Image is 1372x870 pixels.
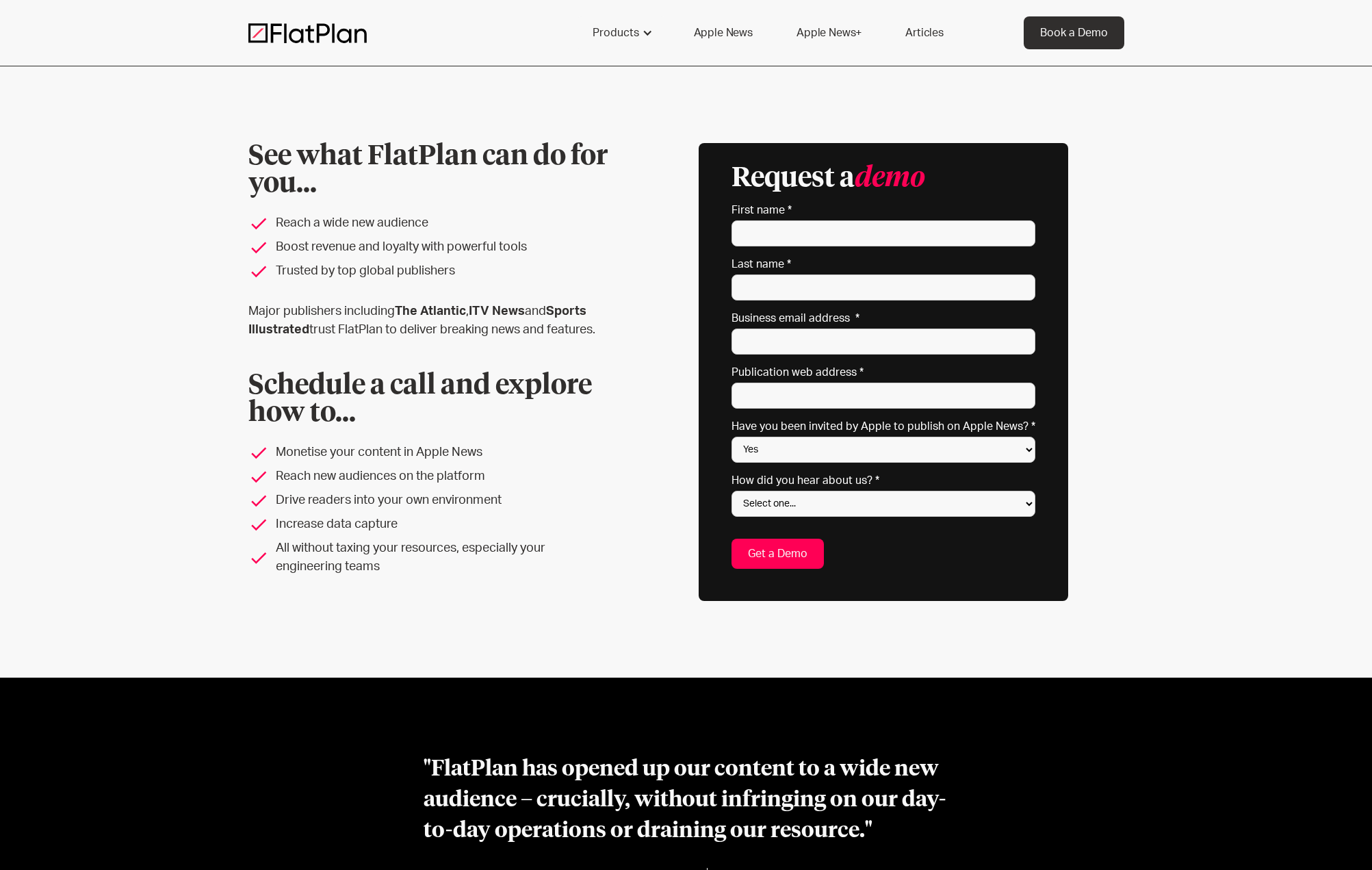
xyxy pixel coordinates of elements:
div: Products [576,16,666,49]
p: Major publishers including , and trust FlatPlan to deliver breaking news and features. [248,303,610,340]
li: All without taxing your resources, especially your engineering teams [248,539,610,576]
a: Apple News+ [780,16,878,49]
h2: Schedule a call and explore how to... [248,372,610,427]
h3: Request a [732,165,925,192]
label: Business email address * [732,311,1035,325]
label: Have you been invited by Apple to publish on Apple News? * [732,420,1035,433]
label: Publication web address * [732,366,1035,379]
form: Email Form [732,165,1035,569]
li: Reach new audiences on the platform [248,468,610,486]
label: Last name * [732,257,1035,271]
li: Boost revenue and loyalty with powerful tools [248,238,610,257]
div: "FlatPlan has opened up our content to a wide new audience – crucially, without infringing on our... [424,754,949,846]
a: Book a Demo [1024,16,1124,49]
li: Reach a wide new audience [248,214,610,233]
strong: ITV News [469,305,525,318]
a: Apple News [677,16,769,49]
em: demo [855,165,925,192]
div: Book a Demo [1040,25,1108,41]
input: Get a Demo [732,539,824,569]
strong: The Atlantic [395,305,466,318]
a: Articles [889,16,960,49]
label: First name * [732,203,1035,217]
h1: See what FlatPlan can do for you... [248,143,610,198]
li: Trusted by top global publishers [248,262,610,281]
li: Increase data capture [248,515,610,534]
div: Products [593,25,639,41]
li: Drive readers into your own environment [248,491,610,510]
li: Monetise your content in Apple News [248,444,610,462]
label: How did you hear about us? * [732,474,1035,487]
